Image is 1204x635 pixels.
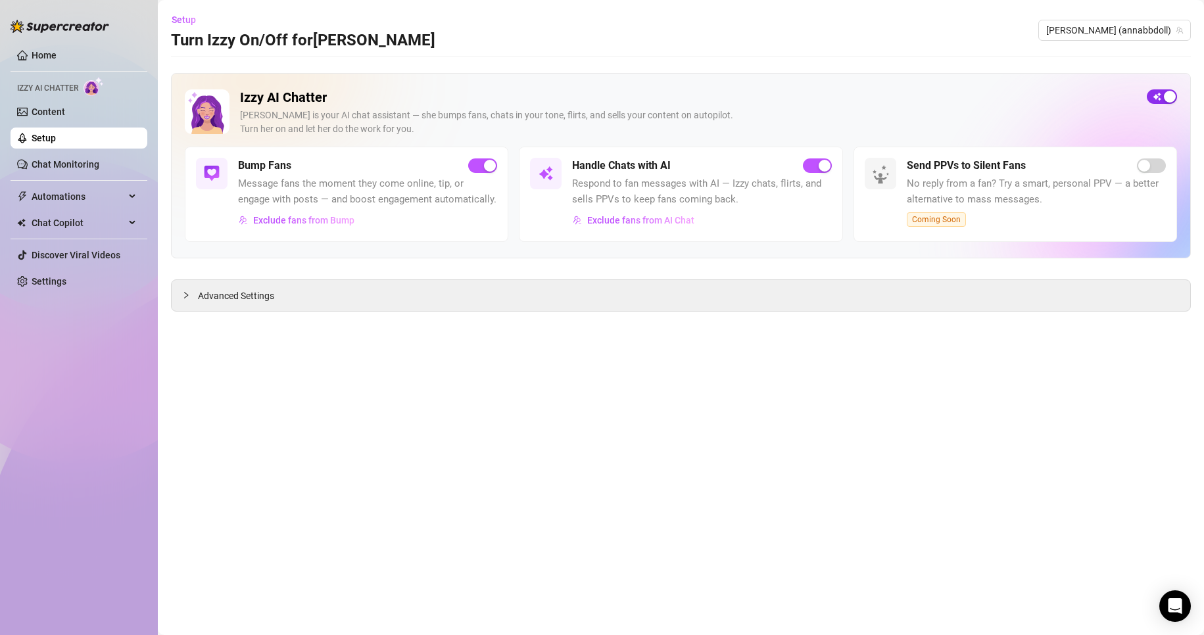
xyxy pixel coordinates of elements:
[32,186,125,207] span: Automations
[32,106,65,117] a: Content
[907,212,966,227] span: Coming Soon
[11,20,109,33] img: logo-BBDzfeDw.svg
[240,108,1136,136] div: [PERSON_NAME] is your AI chat assistant — she bumps fans, chats in your tone, flirts, and sells y...
[32,276,66,287] a: Settings
[253,215,354,225] span: Exclude fans from Bump
[238,158,291,174] h5: Bump Fans
[17,191,28,202] span: thunderbolt
[17,218,26,227] img: Chat Copilot
[185,89,229,134] img: Izzy AI Chatter
[1046,20,1183,40] span: Anna (annabbdoll)
[198,289,274,303] span: Advanced Settings
[32,159,99,170] a: Chat Monitoring
[32,212,125,233] span: Chat Copilot
[573,216,582,225] img: svg%3e
[239,216,248,225] img: svg%3e
[32,250,120,260] a: Discover Viral Videos
[32,50,57,60] a: Home
[907,176,1166,207] span: No reply from a fan? Try a smart, personal PPV — a better alternative to mass messages.
[17,82,78,95] span: Izzy AI Chatter
[240,89,1136,106] h2: Izzy AI Chatter
[171,30,435,51] h3: Turn Izzy On/Off for [PERSON_NAME]
[538,166,554,181] img: svg%3e
[572,158,671,174] h5: Handle Chats with AI
[907,158,1026,174] h5: Send PPVs to Silent Fans
[1176,26,1184,34] span: team
[572,176,831,207] span: Respond to fan messages with AI — Izzy chats, flirts, and sells PPVs to keep fans coming back.
[182,291,190,299] span: collapsed
[204,166,220,181] img: svg%3e
[872,165,893,186] img: silent-fans-ppv-o-N6Mmdf.svg
[238,176,497,207] span: Message fans the moment they come online, tip, or engage with posts — and boost engagement automa...
[587,215,694,225] span: Exclude fans from AI Chat
[572,210,695,231] button: Exclude fans from AI Chat
[1159,590,1191,622] div: Open Intercom Messenger
[182,288,198,302] div: collapsed
[238,210,355,231] button: Exclude fans from Bump
[171,9,206,30] button: Setup
[172,14,196,25] span: Setup
[32,133,56,143] a: Setup
[84,77,104,96] img: AI Chatter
